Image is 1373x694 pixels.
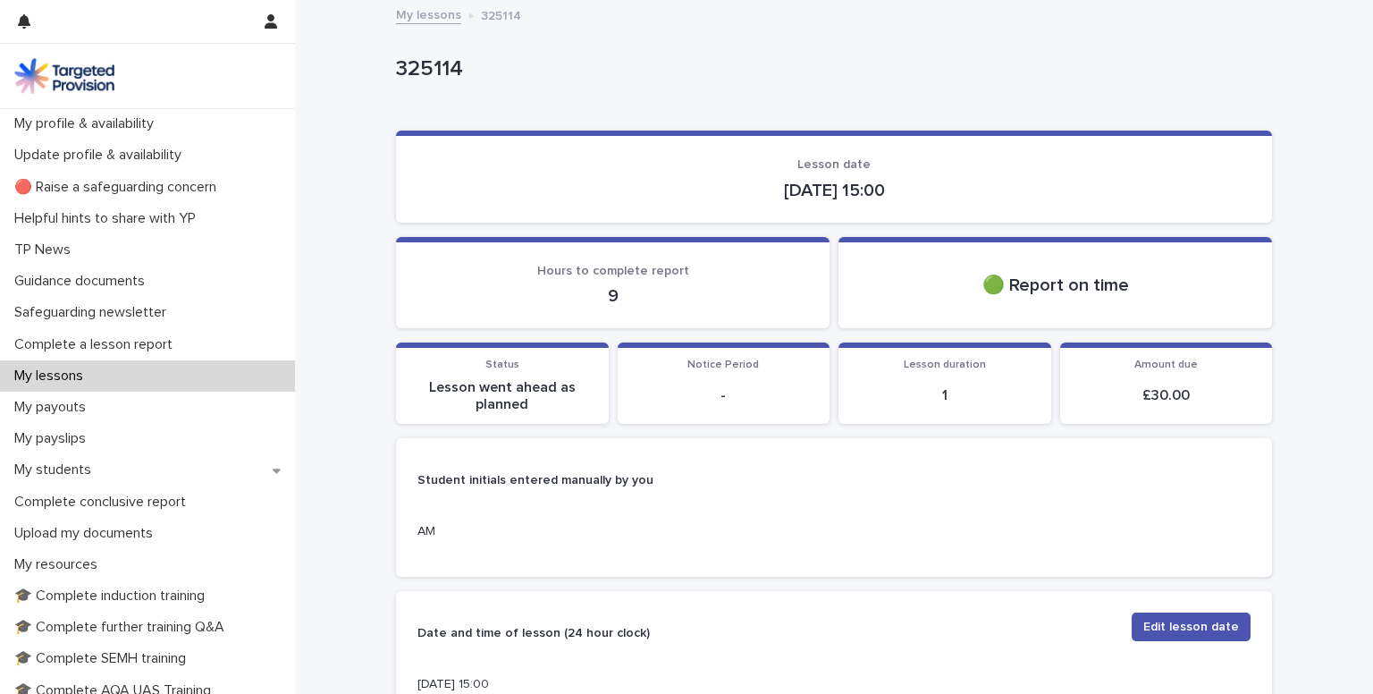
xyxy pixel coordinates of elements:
p: Lesson went ahead as planned [407,379,598,413]
span: Status [485,360,519,370]
p: 1 [849,387,1040,404]
p: 325114 [481,4,521,24]
p: [DATE] 15:00 [417,180,1251,201]
a: My lessons [396,4,461,24]
p: AM [417,522,681,541]
p: Complete a lesson report [7,336,187,353]
p: Helpful hints to share with YP [7,210,210,227]
p: - [628,387,820,404]
p: £ 30.00 [1071,387,1262,404]
p: Safeguarding newsletter [7,304,181,321]
p: TP News [7,241,85,258]
p: 🎓 Complete induction training [7,588,219,605]
span: Lesson duration [904,360,986,370]
button: Edit lesson date [1132,613,1251,641]
span: Amount due [1134,360,1198,370]
p: 🟢 Report on time [860,275,1251,296]
p: Upload my documents [7,525,167,542]
p: 325114 [396,56,1265,82]
p: Guidance documents [7,273,159,290]
img: M5nRWzHhSzIhMunXDL62 [14,58,114,94]
p: My profile & availability [7,115,168,132]
span: Lesson date [797,158,871,171]
p: 🔴 Raise a safeguarding concern [7,179,231,196]
span: Hours to complete report [537,265,689,277]
p: My payslips [7,430,100,447]
p: My lessons [7,368,97,385]
p: 🎓 Complete SEMH training [7,650,200,667]
p: Complete conclusive report [7,494,200,511]
p: [DATE] 15:00 [417,675,681,694]
strong: Date and time of lesson (24 hour clock) [417,627,650,639]
p: 🎓 Complete further training Q&A [7,619,239,636]
p: My payouts [7,399,100,416]
strong: Student initials entered manually by you [417,474,653,487]
span: Edit lesson date [1143,618,1239,636]
span: Notice Period [687,360,759,370]
p: Update profile & availability [7,147,196,164]
p: 9 [417,285,808,307]
p: My students [7,461,105,478]
p: My resources [7,556,112,573]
